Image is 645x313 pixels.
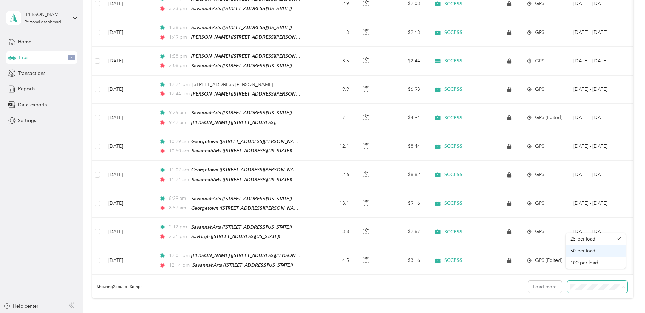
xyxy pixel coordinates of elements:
[4,302,38,310] button: Help center
[444,29,462,36] span: SCCPSS
[103,246,154,275] td: [DATE]
[535,257,562,264] span: GPS (Edited)
[444,143,462,149] span: SCCPSS
[444,1,462,7] span: SCCPSS
[444,229,462,235] span: SCCPSS
[169,176,189,183] span: 11:24 am
[92,284,142,290] span: Showing 25 out of 36 trips
[444,257,462,264] span: SCCPSS
[103,161,154,189] td: [DATE]
[169,62,188,69] span: 2:08 pm
[169,109,188,117] span: 9:25 am
[169,24,188,32] span: 1:38 pm
[169,252,188,259] span: 12:01 pm
[191,91,315,97] span: [PERSON_NAME] ([STREET_ADDRESS][PERSON_NAME])
[169,223,188,231] span: 2:12 pm
[103,18,154,47] td: [DATE]
[169,147,189,155] span: 10:50 am
[310,218,354,246] td: 3.8
[570,248,595,254] span: 50 per load
[568,161,630,189] td: Aug 1 - 31, 2025
[18,38,31,45] span: Home
[535,29,544,36] span: GPS
[25,11,67,18] div: [PERSON_NAME]
[191,205,304,211] span: Georgetown ([STREET_ADDRESS][PERSON_NAME])
[169,262,190,269] span: 12:14 pm
[191,196,292,201] span: SavannahArts ([STREET_ADDRESS][US_STATE])
[169,81,190,88] span: 12:24 pm
[378,18,426,47] td: $2.13
[169,195,188,202] span: 8:29 am
[568,18,630,47] td: Aug 1 - 31, 2025
[191,34,315,40] span: [PERSON_NAME] ([STREET_ADDRESS][PERSON_NAME])
[444,115,462,121] span: SCCPSS
[192,177,292,182] span: SavannahArts ([STREET_ADDRESS][US_STATE])
[25,20,61,24] div: Personal dashboard
[169,34,188,41] span: 1:49 pm
[310,132,354,161] td: 12.1
[570,236,595,242] span: 25 per load
[191,25,292,30] span: SavannahArts ([STREET_ADDRESS][US_STATE])
[535,143,544,150] span: GPS
[535,114,562,121] span: GPS (Edited)
[378,161,426,189] td: $8.82
[169,204,188,212] span: 8:57 am
[378,76,426,104] td: $6.93
[570,260,598,266] span: 100 per load
[568,189,630,218] td: Aug 1 - 31, 2025
[310,246,354,275] td: 4.5
[18,54,28,61] span: Trips
[18,117,36,124] span: Settings
[535,86,544,93] span: GPS
[191,139,304,144] span: Georgetown ([STREET_ADDRESS][PERSON_NAME])
[191,63,292,68] span: SavannahArts ([STREET_ADDRESS][US_STATE])
[191,253,315,258] span: [PERSON_NAME] ([STREET_ADDRESS][PERSON_NAME])
[378,104,426,132] td: $4.94
[444,172,462,178] span: SCCPSS
[568,132,630,161] td: Aug 1 - 31, 2025
[169,233,188,241] span: 2:31 pm
[310,76,354,104] td: 9.9
[310,104,354,132] td: 7.1
[192,148,292,153] span: SavannahArts ([STREET_ADDRESS][US_STATE])
[169,90,188,98] span: 12:44 pm
[103,132,154,161] td: [DATE]
[68,55,75,61] span: 7
[103,76,154,104] td: [DATE]
[568,47,630,75] td: Aug 1 - 31, 2025
[444,58,462,64] span: SCCPSS
[310,161,354,189] td: 12.6
[191,224,292,230] span: SavannahArts ([STREET_ADDRESS][US_STATE])
[310,47,354,75] td: 3.5
[191,110,292,116] span: SavannahArts ([STREET_ADDRESS][US_STATE])
[568,76,630,104] td: Aug 1 - 31, 2025
[191,120,276,125] span: [PERSON_NAME] ([STREET_ADDRESS])
[191,53,315,59] span: [PERSON_NAME] ([STREET_ADDRESS][PERSON_NAME])
[378,189,426,218] td: $9.16
[191,6,292,11] span: SavannahArts ([STREET_ADDRESS][US_STATE])
[378,218,426,246] td: $2.67
[310,189,354,218] td: 13.1
[535,200,544,207] span: GPS
[191,234,280,239] span: SavHigh ([STREET_ADDRESS][US_STATE])
[535,228,544,235] span: GPS
[192,82,273,87] span: [STREET_ADDRESS][PERSON_NAME]
[103,218,154,246] td: [DATE]
[378,47,426,75] td: $2.44
[169,166,189,174] span: 11:02 am
[444,86,462,92] span: SCCPSS
[169,53,188,60] span: 1:58 pm
[191,167,304,173] span: Georgetown ([STREET_ADDRESS][PERSON_NAME])
[444,200,462,206] span: SCCPSS
[103,104,154,132] td: [DATE]
[18,101,47,108] span: Data exports
[169,119,188,126] span: 9:42 am
[528,281,562,293] button: Load more
[18,70,45,77] span: Transactions
[169,5,188,13] span: 3:23 pm
[568,104,630,132] td: Aug 1 - 31, 2025
[378,132,426,161] td: $8.44
[192,262,293,268] span: SavannahArts ([STREET_ADDRESS][US_STATE])
[535,171,544,179] span: GPS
